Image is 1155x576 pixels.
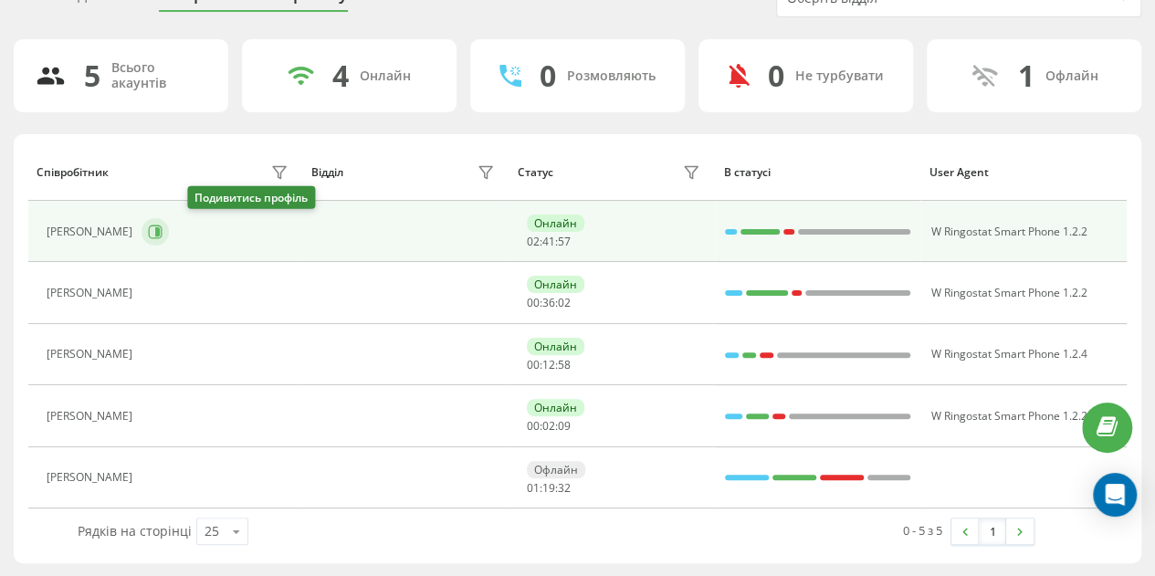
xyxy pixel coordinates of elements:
div: Співробітник [37,166,109,179]
div: Розмовляють [567,68,656,84]
div: : : [527,297,571,309]
span: W Ringostat Smart Phone 1.2.2 [930,408,1087,424]
div: Онлайн [527,399,584,416]
a: 1 [979,518,1006,544]
div: : : [527,359,571,372]
div: 0 [540,58,556,93]
div: 5 [84,58,100,93]
div: : : [527,420,571,433]
span: Рядків на сторінці [78,522,192,539]
span: 36 [542,295,555,310]
span: 00 [527,295,540,310]
div: Open Intercom Messenger [1093,473,1137,517]
div: В статусі [723,166,912,179]
span: 00 [527,418,540,434]
span: 01 [527,480,540,496]
div: Офлайн [527,461,585,478]
span: 57 [558,234,571,249]
div: 0 - 5 з 5 [903,521,942,539]
span: 32 [558,480,571,496]
span: W Ringostat Smart Phone 1.2.4 [930,346,1087,361]
div: Онлайн [360,68,411,84]
div: : : [527,482,571,495]
div: Відділ [311,166,343,179]
div: [PERSON_NAME] [47,348,137,361]
span: 09 [558,418,571,434]
div: Подивитись профіль [187,186,315,209]
div: : : [527,236,571,248]
span: 02 [558,295,571,310]
div: [PERSON_NAME] [47,225,137,238]
span: 19 [542,480,555,496]
span: 12 [542,357,555,372]
div: 25 [205,522,219,540]
div: [PERSON_NAME] [47,410,137,423]
div: Онлайн [527,338,584,355]
div: [PERSON_NAME] [47,471,137,484]
div: Не турбувати [795,68,884,84]
span: 41 [542,234,555,249]
div: 4 [332,58,349,93]
span: 02 [542,418,555,434]
div: User Agent [929,166,1118,179]
span: 02 [527,234,540,249]
div: 0 [768,58,784,93]
div: Всього акаунтів [111,60,206,91]
div: Статус [518,166,553,179]
span: W Ringostat Smart Phone 1.2.2 [930,224,1087,239]
div: Онлайн [527,215,584,232]
div: Офлайн [1045,68,1098,84]
span: 58 [558,357,571,372]
div: [PERSON_NAME] [47,287,137,299]
span: W Ringostat Smart Phone 1.2.2 [930,285,1087,300]
div: Онлайн [527,276,584,293]
span: 00 [527,357,540,372]
div: 1 [1018,58,1034,93]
